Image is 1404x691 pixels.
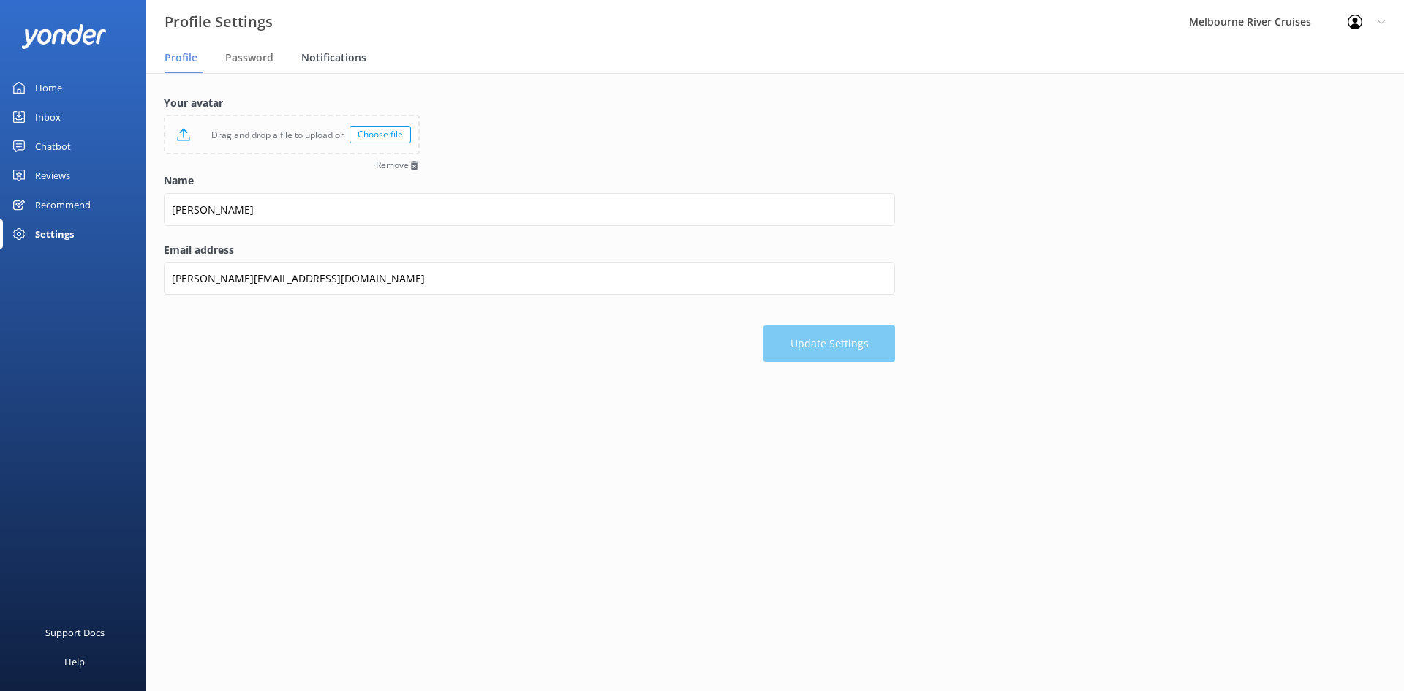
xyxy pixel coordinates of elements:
span: Profile [165,50,197,65]
div: Reviews [35,161,70,190]
img: yonder-white-logo.png [22,24,106,48]
button: Remove [376,160,420,171]
div: Inbox [35,102,61,132]
span: Password [225,50,273,65]
div: Help [64,647,85,676]
span: Remove [376,161,409,170]
div: Home [35,73,62,102]
h3: Profile Settings [165,10,273,34]
div: Support Docs [45,618,105,647]
div: Choose file [350,126,411,143]
span: Notifications [301,50,366,65]
div: Recommend [35,190,91,219]
div: Settings [35,219,74,249]
label: Name [164,173,895,189]
p: Drag and drop a file to upload or [190,128,350,142]
label: Email address [164,242,895,258]
label: Your avatar [164,95,420,111]
div: Chatbot [35,132,71,161]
